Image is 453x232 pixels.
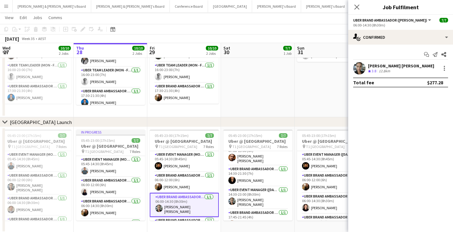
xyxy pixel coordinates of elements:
span: 05:45-23:00 (17h15m) [7,133,41,138]
div: 12.8km [377,69,391,74]
span: 3.8 [372,69,376,73]
button: [PERSON_NAME] & [PERSON_NAME]'s Board [13,0,91,12]
span: UBER Brand Ambassador (Mon - Fri) [353,18,427,22]
div: 2 Jobs [133,51,144,56]
div: 1 Job [284,51,292,56]
div: In progress [76,130,145,134]
span: 10/10 [59,46,71,50]
span: 7 Roles [277,144,288,149]
app-card-role: Uber Team Leader (Mon - Fri)1/116:00-23:00 (7h)[PERSON_NAME] [150,62,219,83]
span: 29 [149,49,155,56]
span: 30 [222,49,230,56]
app-job-card: 05:45-23:00 (17h15m)7/7Uber @ [GEOGRAPHIC_DATA] T1 [GEOGRAPHIC_DATA]7 Roles06:00-14:30 (8h30m)[PE... [223,130,292,221]
h3: Uber @ [GEOGRAPHIC_DATA] [297,138,366,144]
h3: Uber @ [GEOGRAPHIC_DATA] [76,143,145,149]
span: 10/10 [132,46,145,50]
app-card-role: UBER Brand Ambassador ([DATE])1/114:30-21:30 (7h)[PERSON_NAME] [223,166,292,186]
a: Jobs [31,14,45,22]
span: 27 [2,49,10,56]
span: 10/10 [206,46,218,50]
span: 7/7 [205,133,214,138]
app-card-role: UBER Brand Ambassador ([PERSON_NAME])1/117:30-21:30 (4h)[PERSON_NAME] [2,83,71,104]
app-card-role: UBER Event Manager (Mon - Fri)1/105:45-14:30 (8h45m)[PERSON_NAME] [150,151,219,172]
div: Total fee [353,79,374,86]
span: Edit [20,15,27,20]
span: Wed [2,45,10,51]
span: 05:45-23:00 (17h15m) [302,133,336,138]
span: Thu [76,45,84,51]
app-card-role: UBER Event Manager ([DATE])1/114:30-23:00 (8h30m)[PERSON_NAME] [PERSON_NAME] [223,186,292,209]
span: 7 Roles [203,144,214,149]
div: AEST [38,36,46,41]
app-card-role: UBER Brand Ambassador ([PERSON_NAME])1/106:00-14:30 (8h30m)[PERSON_NAME] [PERSON_NAME] [150,193,219,217]
h3: Uber @ [GEOGRAPHIC_DATA] [223,138,292,144]
app-card-role: UBER Brand Ambassador ([PERSON_NAME])1/106:00-12:00 (6h)[PERSON_NAME] [150,172,219,193]
h3: Uber @ [GEOGRAPHIC_DATA] [150,138,219,144]
span: Jobs [33,15,42,20]
span: 7 Roles [56,144,67,149]
button: [GEOGRAPHIC_DATA] [208,0,252,12]
app-job-card: 05:45-23:00 (17h15m)7/7Uber @ [GEOGRAPHIC_DATA] T1 [GEOGRAPHIC_DATA]7 RolesUBER Event Manager (Mo... [2,130,71,221]
a: Comms [46,14,65,22]
span: 05:45-23:00 (17h15m) [155,133,189,138]
app-card-role: UBER Event Manager (Mon - Fri)1/105:45-14:30 (8h45m)[PERSON_NAME] [76,156,145,177]
div: Confirmed [348,30,453,45]
button: [PERSON_NAME]'s Board [252,0,301,12]
span: 7/7 [439,18,448,22]
span: T1 [GEOGRAPHIC_DATA] [306,144,345,149]
div: $277.28 [427,79,443,86]
app-card-role: UBER Brand Ambassador ([DATE])1/106:00-14:30 (8h30m)[PERSON_NAME] [297,193,366,214]
span: Fri [150,45,155,51]
span: 7 Roles [130,149,140,154]
span: 7/7 [283,46,292,50]
app-card-role: UBER Brand Ambassador ([PERSON_NAME])1/106:00-14:30 (8h30m)[PERSON_NAME] [2,195,71,216]
button: [PERSON_NAME] & [PERSON_NAME]'s Board [91,0,170,12]
span: View [5,15,14,20]
app-card-role: UBER Brand Ambassador ([PERSON_NAME])1/117:30-21:30 (4h)[PERSON_NAME] [150,83,219,104]
div: [DATE] [5,36,19,42]
app-job-card: 08:00-23:00 (15h)3/3Uber @ [MEDICAL_DATA][GEOGRAPHIC_DATA] [GEOGRAPHIC_DATA]3 RolesUBER Brand Amb... [2,14,71,104]
app-card-role: UBER Brand Ambassador ([PERSON_NAME])1/106:00-12:00 (6h)[PERSON_NAME] [76,177,145,198]
app-job-card: 08:00-23:00 (15h)3/3Uber @ [MEDICAL_DATA][GEOGRAPHIC_DATA] [GEOGRAPHIC_DATA]3 RolesUBER Brand Amb... [150,14,219,104]
span: 28 [75,49,84,56]
app-card-role: Uber Team Leader (Mon - Fri)1/116:00-23:00 (7h)[PERSON_NAME] [2,62,71,83]
app-job-card: In progress05:45-23:00 (17h15m)7/7Uber @ [GEOGRAPHIC_DATA] T1 [GEOGRAPHIC_DATA]7 RolesUBER Event ... [76,130,145,221]
span: 05:45-23:00 (17h15m) [81,138,115,143]
button: UBER Brand Ambassador ([PERSON_NAME]) [353,18,432,22]
span: T1 [GEOGRAPHIC_DATA] [232,144,271,149]
span: T1 [GEOGRAPHIC_DATA] [159,144,197,149]
span: 7/7 [132,138,140,143]
a: View [2,14,16,22]
button: [PERSON_NAME]'s Board [301,0,350,12]
app-card-role: UBER Brand Ambassador ([DATE])1/107:00-13:00 (6h)[PERSON_NAME] [PERSON_NAME] [223,143,292,166]
div: [GEOGRAPHIC_DATA] Launch [10,119,72,125]
app-card-role: Uber Team Leader (Mon - Fri)1/116:00-23:00 (7h)[PERSON_NAME] [76,67,145,88]
span: 31 [296,49,304,56]
div: [PERSON_NAME] [PERSON_NAME] [368,63,434,69]
h3: Job Fulfilment [348,3,453,11]
app-card-role: UBER Event Manager ([DATE])1/105:45-14:30 (8h45m)[PERSON_NAME] [297,151,366,172]
app-card-role: UBER Brand Ambassador ([DATE])1/106:00-12:00 (6h)[PERSON_NAME] [297,172,366,193]
div: 06:00-14:30 (8h30m) [353,23,448,27]
span: Sat [223,45,230,51]
span: 7/7 [279,133,288,138]
app-job-card: In progress08:00-23:00 (15h)3/3Uber @ [MEDICAL_DATA][GEOGRAPHIC_DATA] [GEOGRAPHIC_DATA]3 RolesUBE... [76,14,145,105]
button: Conference Board [170,0,208,12]
app-card-role: UBER Brand Ambassador ([PERSON_NAME])1/117:30-21:30 (4h)[PERSON_NAME] [76,88,145,109]
app-card-role: UBER Brand Ambassador ([PERSON_NAME])1/106:00-14:30 (8h30m)[PERSON_NAME] [76,198,145,219]
app-card-role: UBER Brand Ambassador ([PERSON_NAME])1/106:00-12:00 (6h)[PERSON_NAME] [PERSON_NAME] [2,172,71,195]
app-job-card: 05:45-23:00 (17h15m)7/7Uber @ [GEOGRAPHIC_DATA] T1 [GEOGRAPHIC_DATA]7 RolesUBER Event Manager (Mo... [150,130,219,221]
span: 7/7 [58,133,67,138]
app-job-card: 05:45-23:00 (17h15m)7/7Uber @ [GEOGRAPHIC_DATA] T1 [GEOGRAPHIC_DATA]7 RolesUBER Event Manager ([D... [297,130,366,221]
span: 05:45-23:00 (17h15m) [228,133,262,138]
h3: Uber @ [GEOGRAPHIC_DATA] [2,138,71,144]
span: Comms [48,15,62,20]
